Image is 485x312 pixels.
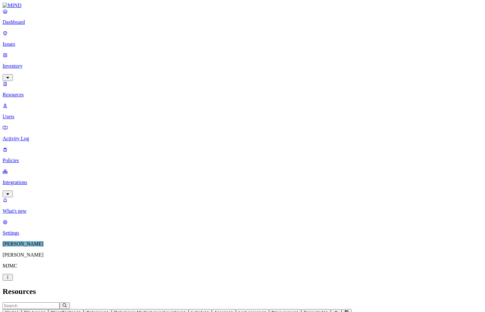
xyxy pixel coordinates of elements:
[3,208,482,214] p: What's new
[3,158,482,163] p: Policies
[3,263,482,269] p: MJMC
[3,136,482,141] p: Activity Log
[3,180,482,185] p: Integrations
[3,103,482,120] a: Users
[3,63,482,69] p: Inventory
[3,114,482,120] p: Users
[3,19,482,25] p: Dashboard
[3,41,482,47] p: Issues
[3,252,482,258] p: [PERSON_NAME]
[3,81,482,98] a: Resources
[3,230,482,236] p: Settings
[3,3,22,8] img: MIND
[3,125,482,141] a: Activity Log
[3,3,482,8] a: MIND
[3,219,482,236] a: Settings
[3,241,43,247] span: [PERSON_NAME]
[3,147,482,163] a: Policies
[3,287,482,296] h2: Resources
[3,197,482,214] a: What's new
[3,92,482,98] p: Resources
[3,52,482,80] a: Inventory
[3,8,482,25] a: Dashboard
[3,30,482,47] a: Issues
[3,302,60,309] input: Search
[3,169,482,196] a: Integrations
